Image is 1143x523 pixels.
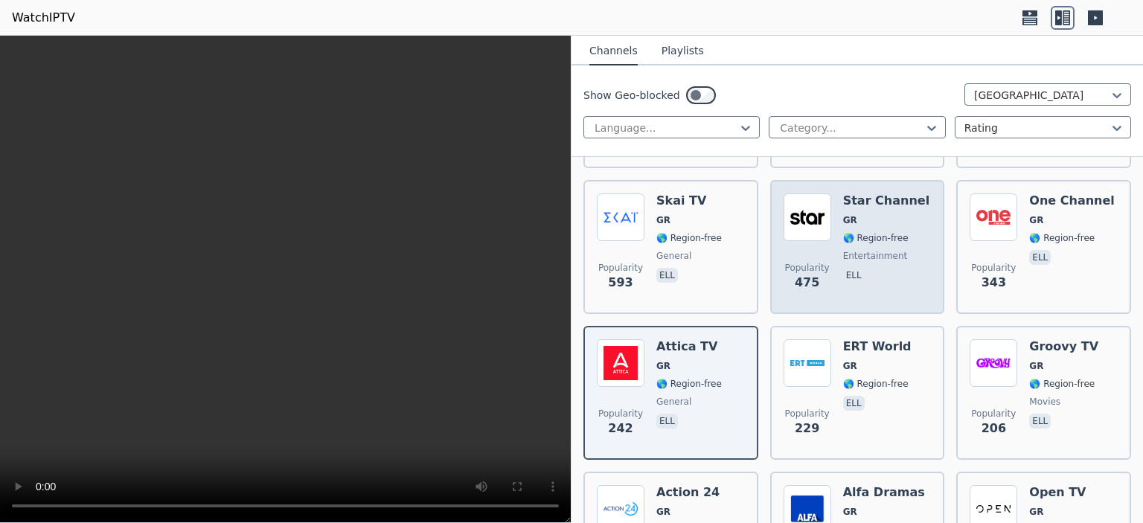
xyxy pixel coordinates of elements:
[795,274,819,292] span: 475
[1029,396,1060,408] span: movies
[656,396,691,408] span: general
[785,408,830,420] span: Popularity
[843,193,929,208] h6: Star Channel
[656,506,670,518] span: GR
[971,262,1016,274] span: Popularity
[598,408,643,420] span: Popularity
[656,268,678,283] p: ell
[656,250,691,262] span: general
[1029,214,1043,226] span: GR
[1029,232,1095,244] span: 🌎 Region-free
[843,506,857,518] span: GR
[583,88,680,103] label: Show Geo-blocked
[982,420,1006,437] span: 206
[598,262,643,274] span: Popularity
[1029,485,1095,500] h6: Open TV
[12,9,75,27] a: WatchIPTV
[656,360,670,372] span: GR
[843,485,925,500] h6: Alfa Dramas
[843,360,857,372] span: GR
[608,274,633,292] span: 593
[656,193,722,208] h6: Skai TV
[843,214,857,226] span: GR
[662,37,704,65] button: Playlists
[843,339,912,354] h6: ERT World
[843,232,909,244] span: 🌎 Region-free
[843,250,908,262] span: entertainment
[1029,250,1051,265] p: ell
[656,214,670,226] span: GR
[1029,506,1043,518] span: GR
[795,420,819,437] span: 229
[970,193,1017,241] img: One Channel
[1029,193,1114,208] h6: One Channel
[970,339,1017,387] img: Groovy TV
[784,339,831,387] img: ERT World
[1029,414,1051,429] p: ell
[597,193,644,241] img: Skai TV
[784,193,831,241] img: Star Channel
[1029,378,1095,390] span: 🌎 Region-free
[589,37,638,65] button: Channels
[656,414,678,429] p: ell
[656,378,722,390] span: 🌎 Region-free
[597,339,644,387] img: Attica TV
[785,262,830,274] span: Popularity
[843,396,865,411] p: ell
[656,339,722,354] h6: Attica TV
[608,420,633,437] span: 242
[843,378,909,390] span: 🌎 Region-free
[1029,360,1043,372] span: GR
[656,485,722,500] h6: Action 24
[656,232,722,244] span: 🌎 Region-free
[1029,339,1098,354] h6: Groovy TV
[982,274,1006,292] span: 343
[843,268,865,283] p: ell
[971,408,1016,420] span: Popularity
